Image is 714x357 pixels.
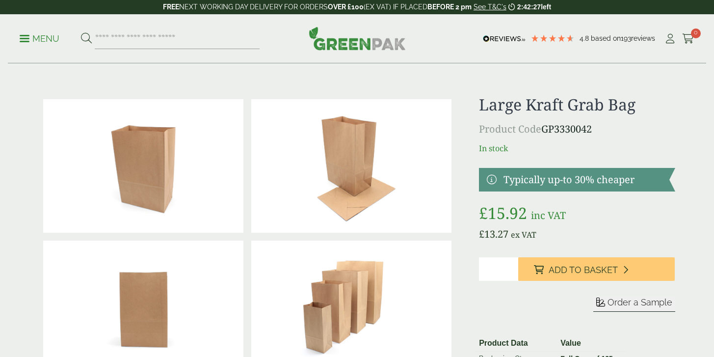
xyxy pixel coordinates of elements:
span: Product Code [479,122,541,136]
a: See T&C's [474,3,506,11]
span: £ [479,202,488,223]
bdi: 15.92 [479,202,527,223]
span: Based on [591,34,621,42]
img: 3330042 Large Kraft Grab Bag V1 [43,99,243,233]
span: £ [479,227,484,241]
span: left [541,3,551,11]
span: reviews [631,34,655,42]
span: 4.8 [580,34,591,42]
a: Menu [20,33,59,43]
i: Cart [682,34,694,44]
bdi: 13.27 [479,227,508,241]
p: In stock [479,142,675,154]
img: 3330042 Large Kraft Grab Bag V3 [251,99,451,233]
strong: OVER £100 [328,3,364,11]
span: inc VAT [531,209,566,222]
span: 2:42:27 [517,3,541,11]
th: Product Data [475,335,556,352]
a: 0 [682,31,694,46]
i: My Account [664,34,676,44]
button: Order a Sample [593,297,675,312]
p: GP3330042 [479,122,675,137]
strong: BEFORE 2 pm [427,3,472,11]
div: 4.8 Stars [530,34,575,43]
button: Add to Basket [518,257,675,281]
span: ex VAT [511,229,536,240]
span: 193 [621,34,631,42]
span: Order a Sample [608,297,672,307]
h1: Large Kraft Grab Bag [479,95,675,114]
span: 0 [691,28,701,38]
img: REVIEWS.io [483,35,526,42]
img: GreenPak Supplies [309,27,406,50]
p: Menu [20,33,59,45]
strong: FREE [163,3,179,11]
th: Value [556,335,626,352]
span: Add to Basket [549,265,618,275]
